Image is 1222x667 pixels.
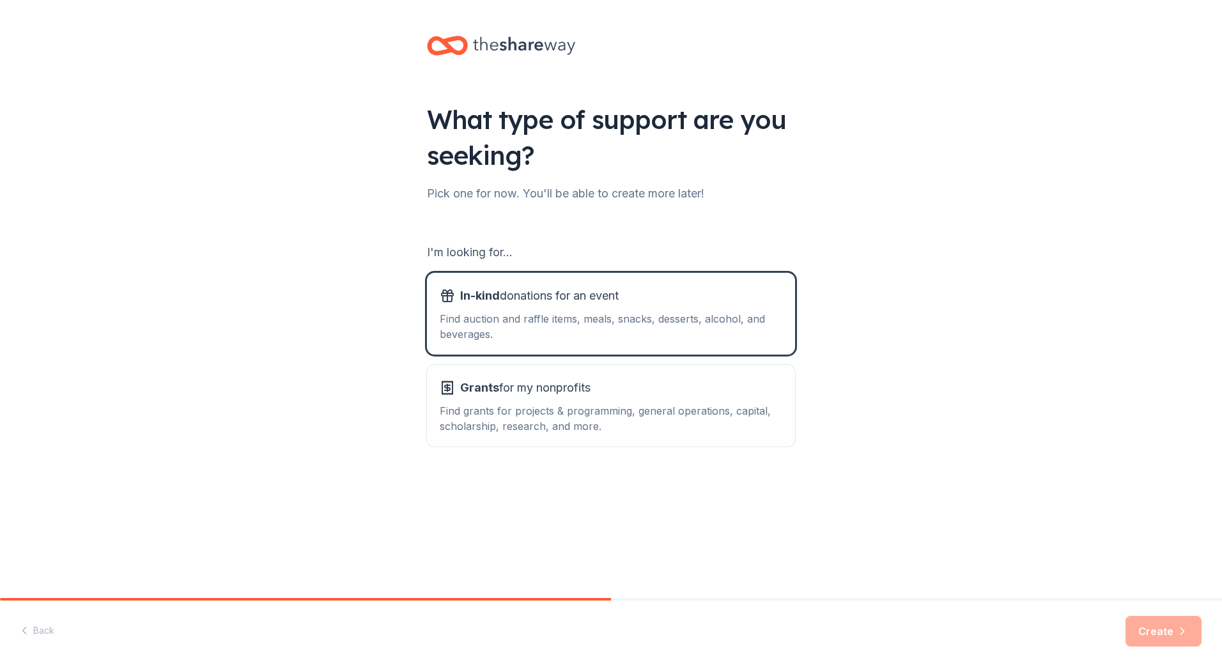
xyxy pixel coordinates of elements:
[460,381,499,394] span: Grants
[427,242,795,263] div: I'm looking for...
[440,311,782,342] div: Find auction and raffle items, meals, snacks, desserts, alcohol, and beverages.
[427,365,795,447] button: Grantsfor my nonprofitsFind grants for projects & programming, general operations, capital, schol...
[427,273,795,355] button: In-kinddonations for an eventFind auction and raffle items, meals, snacks, desserts, alcohol, and...
[460,289,500,302] span: In-kind
[460,378,591,398] span: for my nonprofits
[427,183,795,204] div: Pick one for now. You'll be able to create more later!
[440,403,782,434] div: Find grants for projects & programming, general operations, capital, scholarship, research, and m...
[460,286,619,306] span: donations for an event
[427,102,795,173] div: What type of support are you seeking?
